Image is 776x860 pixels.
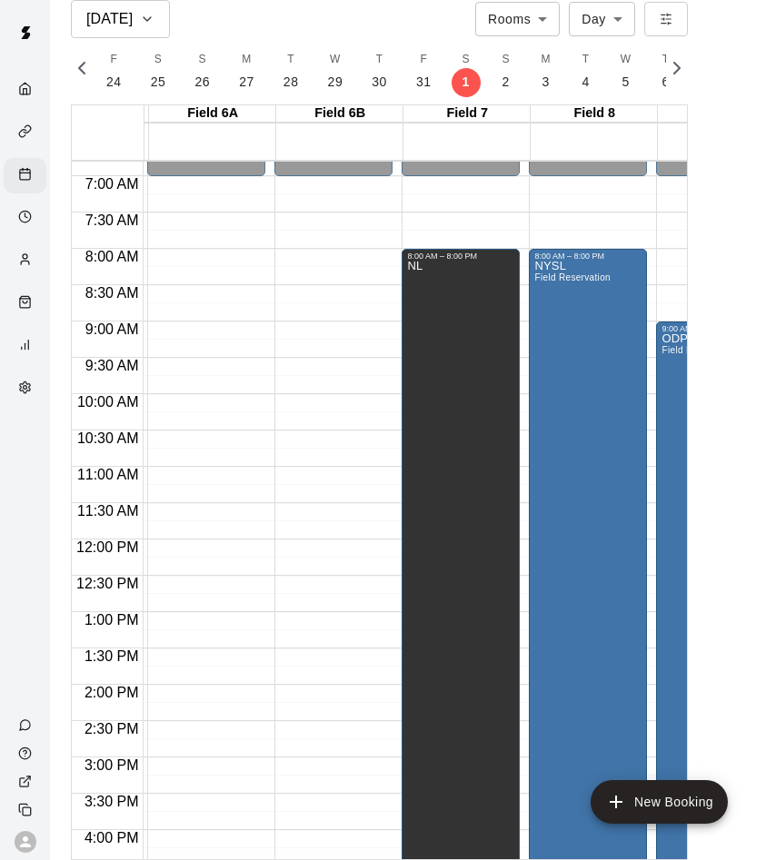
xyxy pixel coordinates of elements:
button: S25 [136,45,181,97]
button: S2 [486,45,526,97]
button: T30 [357,45,402,97]
button: M3 [526,45,566,97]
span: 2:00 PM [80,685,144,700]
span: T [287,51,294,69]
span: W [621,51,632,69]
span: 9:00 AM [81,321,144,337]
span: Field Reservation [534,272,610,282]
button: add [591,780,728,824]
span: 8:30 AM [81,285,144,301]
div: Field 6A [149,105,276,123]
button: F31 [402,45,446,97]
span: S [199,51,206,69]
span: 3:00 PM [80,757,144,773]
button: T6 [646,45,686,97]
span: T [582,51,590,69]
button: T28 [269,45,313,97]
div: Field 8 [531,105,658,123]
img: Swift logo [7,15,44,51]
div: Day [569,2,635,35]
p: 3 [542,73,549,92]
div: 8:00 AM – 8:00 PM [534,252,642,261]
div: 8:00 AM – 8:00 PM [407,252,514,261]
p: 28 [284,73,299,92]
div: 9:00 AM – 8:00 PM [662,324,769,333]
span: S [462,51,469,69]
p: 1 [462,73,469,92]
button: W29 [313,45,358,97]
p: 2 [502,73,509,92]
span: M [541,51,550,69]
span: 12:30 PM [72,576,143,591]
a: Contact Us [4,711,50,739]
span: 10:00 AM [73,394,144,410]
span: 1:00 PM [80,612,144,628]
button: S1 [446,45,486,97]
span: 7:00 AM [81,176,144,192]
span: F [420,51,427,69]
span: 3:30 PM [80,794,144,809]
span: 1:30 PM [80,648,144,664]
p: 4 [582,73,589,92]
span: 7:30 AM [81,213,144,228]
span: 11:00 AM [73,467,144,482]
h6: [DATE] [86,6,133,32]
p: 29 [328,73,343,92]
span: F [111,51,118,69]
p: 24 [106,73,122,92]
button: F24 [92,45,136,97]
a: Visit help center [4,739,50,767]
button: W5 [606,45,646,97]
span: M [242,51,251,69]
span: S [154,51,162,69]
a: View public page [4,767,50,796]
span: 12:00 PM [72,539,143,555]
p: 26 [194,73,210,92]
p: 30 [372,73,387,92]
span: W [330,51,341,69]
span: 8:00 AM [81,249,144,264]
div: Rooms [475,2,560,35]
p: 27 [239,73,254,92]
span: 9:30 AM [81,358,144,373]
span: 2:30 PM [80,721,144,736]
span: T [662,51,670,69]
p: 6 [662,73,669,92]
span: 11:30 AM [73,503,144,519]
span: T [376,51,383,69]
p: 31 [416,73,432,92]
div: Copy public page link [4,796,50,824]
button: M27 [224,45,269,97]
button: S26 [180,45,224,97]
span: Field Reservation [662,345,737,355]
button: T4 [566,45,606,97]
p: 5 [622,73,629,92]
div: Field 7 [403,105,531,123]
span: 4:00 PM [80,830,144,845]
span: S [502,51,509,69]
div: Field 6B [276,105,403,123]
p: 25 [151,73,166,92]
span: 10:30 AM [73,430,144,446]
